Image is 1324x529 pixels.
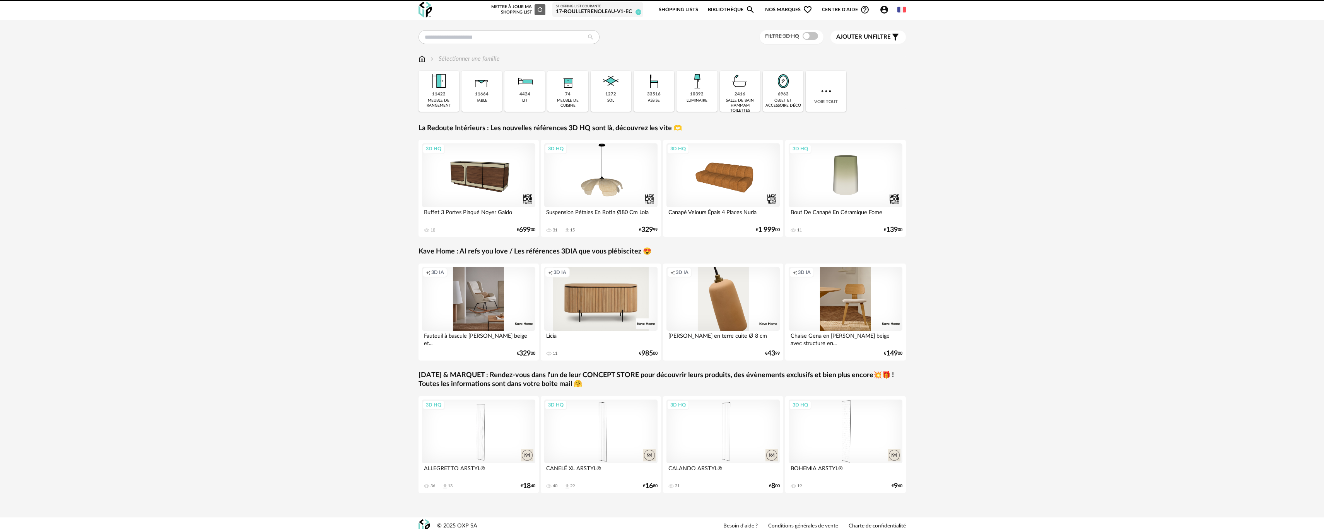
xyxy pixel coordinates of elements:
div: 15 [570,228,575,233]
div: sol [607,98,614,103]
div: € 00 [884,351,902,356]
div: meuble de cuisine [550,98,586,108]
div: € 99 [765,351,780,356]
div: 3D HQ [789,400,811,410]
span: Download icon [564,483,570,489]
span: Account Circle icon [880,5,889,14]
img: more.7b13dc1.svg [819,84,833,98]
a: Creation icon 3D IA Chaise Gena en [PERSON_NAME] beige avec structure en... €14900 [785,264,906,361]
a: Creation icon 3D IA Fauteuil à bascule [PERSON_NAME] beige et... €32900 [419,264,539,361]
div: 3D HQ [667,144,689,154]
span: Download icon [564,227,570,233]
span: Ajouter un [836,34,873,40]
span: 8 [771,483,775,489]
div: Mettre à jour ma Shopping List [490,4,545,15]
div: 11664 [475,92,489,97]
span: Creation icon [670,269,675,276]
a: Creation icon 3D IA Licia 11 €98500 [541,264,661,361]
div: Shopping List courante [556,4,640,9]
span: 3D IA [554,269,566,276]
a: [DATE] & MARQUET : Rendez-vous dans l'un de leur CONCEPT STORE pour découvrir leurs produits, des... [419,371,906,389]
div: € 00 [639,351,658,356]
span: Creation icon [793,269,797,276]
span: 43 [767,351,775,356]
span: Filtre 3D HQ [765,34,799,39]
div: € 60 [892,483,902,489]
div: € 99 [639,227,658,233]
div: Sélectionner une famille [429,54,500,63]
div: 4424 [519,92,530,97]
a: Shopping List courante 17-ROULLETRENOLEAU-V1-EC 30 [556,4,640,15]
div: 36 [431,483,435,489]
span: Centre d'aideHelp Circle Outline icon [822,5,870,14]
div: 6963 [778,92,789,97]
div: 2416 [735,92,745,97]
div: 21 [675,483,680,489]
div: [PERSON_NAME] en terre cuite Ø 8 cm [666,331,780,346]
div: luminaire [687,98,707,103]
span: Account Circle icon [880,5,892,14]
div: 19 [797,483,802,489]
div: Chaise Gena en [PERSON_NAME] beige avec structure en... [789,331,902,346]
div: BOHEMIA ARSTYL® [789,463,902,479]
div: 1272 [605,92,616,97]
div: Licia [544,331,658,346]
img: Rangement.png [557,71,578,92]
div: Suspension Pétales En Rotin Ø80 Cm Lola [544,207,658,223]
span: 149 [886,351,898,356]
span: Heart Outline icon [803,5,812,14]
span: 18 [523,483,531,489]
span: 329 [641,227,653,233]
img: Luminaire.png [687,71,707,92]
div: 13 [448,483,453,489]
img: Literie.png [514,71,535,92]
span: 3D IA [798,269,811,276]
div: 33516 [647,92,661,97]
div: 3D HQ [545,400,567,410]
span: Download icon [442,483,448,489]
div: assise [648,98,660,103]
div: 11 [553,351,557,356]
button: Ajouter unfiltre Filter icon [830,31,906,44]
a: Creation icon 3D IA [PERSON_NAME] en terre cuite Ø 8 cm €4399 [663,264,784,361]
span: Nos marques [765,1,812,19]
a: La Redoute Intérieurs : Les nouvelles références 3D HQ sont là, découvrez les vite 🫶 [419,124,682,133]
div: table [476,98,487,103]
img: Meuble%20de%20rangement.png [428,71,449,92]
div: 31 [553,228,557,233]
a: 3D HQ BOHEMIA ARSTYL® 19 €960 [785,396,906,493]
span: 699 [519,227,531,233]
div: 29 [570,483,575,489]
a: 3D HQ Canapé Velours Épais 4 Places Nuria €1 99900 [663,140,784,237]
div: Buffet 3 Portes Plaqué Noyer Galdo [422,207,536,223]
img: Salle%20de%20bain.png [729,71,750,92]
div: 3D HQ [545,144,567,154]
span: Creation icon [548,269,553,276]
img: Miroir.png [773,71,794,92]
a: BibliothèqueMagnify icon [708,1,755,19]
a: 3D HQ Buffet 3 Portes Plaqué Noyer Galdo 10 €69900 [419,140,539,237]
img: Assise.png [644,71,665,92]
img: OXP [419,2,432,18]
span: filtre [836,33,891,41]
div: 3D HQ [789,144,811,154]
img: svg+xml;base64,PHN2ZyB3aWR0aD0iMTYiIGhlaWdodD0iMTciIHZpZXdCb3g9IjAgMCAxNiAxNyIgZmlsbD0ibm9uZSIgeG... [419,54,425,63]
div: Fauteuil à bascule [PERSON_NAME] beige et... [422,331,536,346]
img: svg+xml;base64,PHN2ZyB3aWR0aD0iMTYiIGhlaWdodD0iMTYiIHZpZXdCb3g9IjAgMCAxNiAxNiIgZmlsbD0ibm9uZSIgeG... [429,54,435,63]
div: 3D HQ [667,400,689,410]
div: objet et accessoire déco [765,98,801,108]
div: € 00 [769,483,780,489]
span: Creation icon [426,269,431,276]
span: 1 999 [758,227,775,233]
div: Voir tout [806,71,846,112]
a: 3D HQ Bout De Canapé En Céramique Fome 11 €13900 [785,140,906,237]
div: € 00 [756,227,780,233]
span: 329 [519,351,531,356]
a: Kave Home : AI refs you love / Les références 3DIA que vous plébiscitez 😍 [419,247,651,256]
a: Shopping Lists [659,1,698,19]
div: 3D HQ [422,400,445,410]
div: 10392 [690,92,704,97]
span: 16 [645,483,653,489]
a: 3D HQ ALLEGRETTO ARSTYL® 36 Download icon 13 €1840 [419,396,539,493]
div: 74 [565,92,571,97]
